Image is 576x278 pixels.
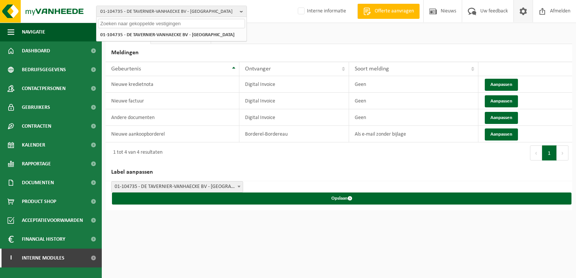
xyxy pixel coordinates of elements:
span: Gebeurtenis [111,66,141,72]
button: 1 [542,145,557,160]
span: Gebruikers [22,98,50,117]
td: Digital Invoice [239,109,349,126]
span: I [8,249,14,267]
span: Bedrijfsgegevens [22,60,66,79]
button: Next [557,145,568,160]
button: Aanpassen [485,112,518,124]
td: Digital Invoice [239,93,349,109]
span: Interne modules [22,249,64,267]
td: Nieuwe aankoopborderel [106,126,239,142]
div: 1 tot 4 van 4 resultaten [109,146,162,160]
span: Contactpersonen [22,79,66,98]
button: Opslaan [112,192,571,205]
button: Aanpassen [485,79,518,91]
td: Als e-mail zonder bijlage [349,126,478,142]
button: Aanpassen [485,128,518,141]
td: Nieuwe factuur [106,93,239,109]
td: Digital Invoice [239,76,349,93]
button: Aanpassen [485,95,518,107]
td: Geen [349,109,478,126]
td: Borderel-Bordereau [239,126,349,142]
span: Ontvanger [245,66,271,72]
span: Navigatie [22,23,45,41]
a: Offerte aanvragen [357,4,420,19]
span: Financial History [22,230,65,249]
span: Rapportage [22,154,51,173]
span: Dashboard [22,41,50,60]
span: Soort melding [355,66,389,72]
span: Acceptatievoorwaarden [22,211,83,230]
span: Product Shop [22,192,56,211]
input: Zoeken naar gekoppelde vestigingen [98,19,245,28]
span: Kalender [22,136,45,154]
span: 01-104735 - DE TAVERNIER-VANHAECKE BV - BELLEGEM [112,182,243,192]
label: Interne informatie [296,6,346,17]
td: Nieuwe kredietnota [106,76,239,93]
span: 01-104735 - DE TAVERNIER-VANHAECKE BV - [GEOGRAPHIC_DATA] [100,6,237,17]
h2: Label aanpassen [106,163,572,181]
span: Offerte aanvragen [373,8,416,15]
button: Previous [530,145,542,160]
td: Andere documenten [106,109,239,126]
span: 01-104735 - DE TAVERNIER-VANHAECKE BV - BELLEGEM [111,181,243,192]
span: Documenten [22,173,54,192]
strong: 01-104735 - DE TAVERNIER-VANHAECKE BV - [GEOGRAPHIC_DATA] [100,32,234,37]
span: Contracten [22,117,51,136]
button: 01-104735 - DE TAVERNIER-VANHAECKE BV - [GEOGRAPHIC_DATA] [96,6,247,17]
td: Geen [349,76,478,93]
td: Geen [349,93,478,109]
h2: Meldingen [106,44,572,62]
